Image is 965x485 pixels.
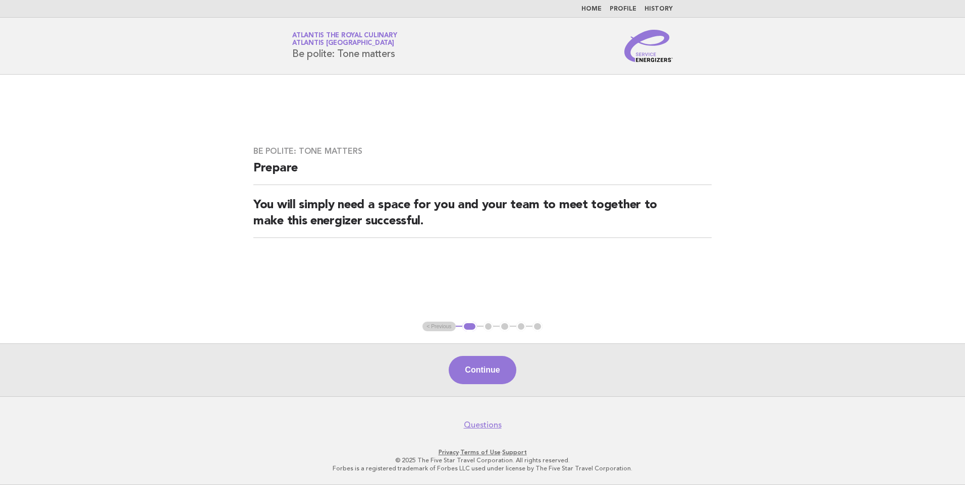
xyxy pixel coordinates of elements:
[253,160,712,185] h2: Prepare
[624,30,673,62] img: Service Energizers
[174,448,791,456] p: · ·
[462,322,477,332] button: 1
[581,6,602,12] a: Home
[253,146,712,156] h3: Be polite: Tone matters
[292,33,397,59] h1: Be polite: Tone matters
[439,449,459,456] a: Privacy
[292,40,394,47] span: Atlantis [GEOGRAPHIC_DATA]
[464,420,502,430] a: Questions
[292,32,397,46] a: Atlantis the Royal CulinaryAtlantis [GEOGRAPHIC_DATA]
[645,6,673,12] a: History
[253,197,712,238] h2: You will simply need a space for you and your team to meet together to make this energizer succes...
[460,449,501,456] a: Terms of Use
[449,356,516,384] button: Continue
[174,464,791,472] p: Forbes is a registered trademark of Forbes LLC used under license by The Five Star Travel Corpora...
[610,6,636,12] a: Profile
[174,456,791,464] p: © 2025 The Five Star Travel Corporation. All rights reserved.
[502,449,527,456] a: Support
